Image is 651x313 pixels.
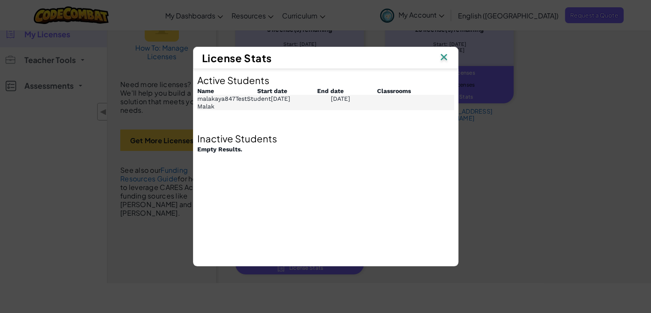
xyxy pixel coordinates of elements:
h4: Inactive Students [197,132,454,145]
div: malakaya847TestStudent Malak [197,95,271,110]
img: IconClose.svg [438,51,449,64]
div: Name [197,87,257,95]
div: End date [317,87,377,95]
div: Empty Results. [197,145,454,153]
span: License Stats [202,51,272,64]
div: Start date [257,87,317,95]
div: [DATE] [271,95,331,110]
div: [DATE] [331,95,391,110]
h4: Active Students [197,73,454,87]
div: Classrooms [377,87,411,95]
